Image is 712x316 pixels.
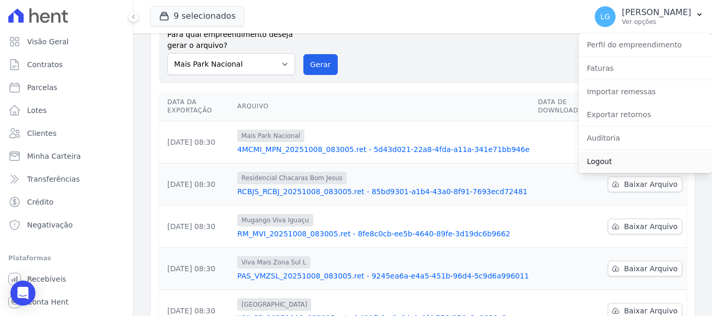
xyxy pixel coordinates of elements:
div: Open Intercom Messenger [10,281,35,306]
td: [DATE] 08:30 [159,163,233,206]
th: Data da Exportação [159,92,233,121]
a: RCBJS_RCBJ_20251008_083005.ret - 85bd9301-a1b4-43a0-8f91-7693ecd72481 [237,186,530,197]
span: Residencial Chacaras Bom Jesus [237,172,347,184]
span: Crédito [27,197,54,207]
a: Exportar retornos [579,105,712,124]
a: Minha Carteira [4,146,129,167]
span: Mugango Viva Iguaçu [237,214,313,226]
a: Baixar Arquivo [608,219,682,234]
a: Negativação [4,214,129,235]
a: Conta Hent [4,292,129,312]
label: Para qual empreendimento deseja gerar o arquivo? [167,25,295,51]
a: Clientes [4,123,129,144]
a: Faturas [579,59,712,78]
a: RM_MVI_20251008_083005.ret - 8fe8c0cb-ee5b-4640-89fe-3d19dc6b9662 [237,229,530,239]
a: Importar remessas [579,82,712,101]
a: Crédito [4,192,129,212]
td: [DATE] 08:30 [159,121,233,163]
a: Perfil do empreendimento [579,35,712,54]
span: Baixar Arquivo [624,221,678,232]
td: [DATE] 08:30 [159,206,233,248]
button: Gerar [303,54,338,75]
span: Mais Park Nacional [237,130,304,142]
span: Transferências [27,174,80,184]
td: [DATE] 08:30 [159,248,233,290]
th: Data de Download [534,92,604,121]
p: Ver opções [622,18,691,26]
a: Baixar Arquivo [608,261,682,276]
a: PAS_VMZSL_20251008_083005.ret - 9245ea6a-e4a5-451b-96d4-5c9d6a996011 [237,271,530,281]
a: Contratos [4,54,129,75]
span: Conta Hent [27,297,68,307]
span: Minha Carteira [27,151,81,161]
a: Baixar Arquivo [608,176,682,192]
span: Baixar Arquivo [624,179,678,189]
th: Arquivo [233,92,534,121]
button: LG [PERSON_NAME] Ver opções [586,2,712,31]
a: Auditoria [579,129,712,147]
div: Plataformas [8,252,125,264]
a: Transferências [4,169,129,189]
span: Lotes [27,105,47,116]
span: Contratos [27,59,63,70]
a: Visão Geral [4,31,129,52]
a: Logout [579,152,712,171]
a: Recebíveis [4,269,129,289]
span: Parcelas [27,82,57,93]
span: Clientes [27,128,56,138]
a: Lotes [4,100,129,121]
span: [GEOGRAPHIC_DATA] [237,298,311,311]
span: Recebíveis [27,274,66,284]
a: Parcelas [4,77,129,98]
span: LG [600,13,610,20]
span: Viva Mais Zona Sul L [237,256,310,269]
a: 4MCMI_MPN_20251008_083005.ret - 5d43d021-22a8-4fda-a11a-341e71bb946e [237,144,530,155]
span: Baixar Arquivo [624,263,678,274]
span: Visão Geral [27,36,69,47]
span: Negativação [27,220,73,230]
span: Baixar Arquivo [624,306,678,316]
p: [PERSON_NAME] [622,7,691,18]
button: 9 selecionados [150,6,244,26]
